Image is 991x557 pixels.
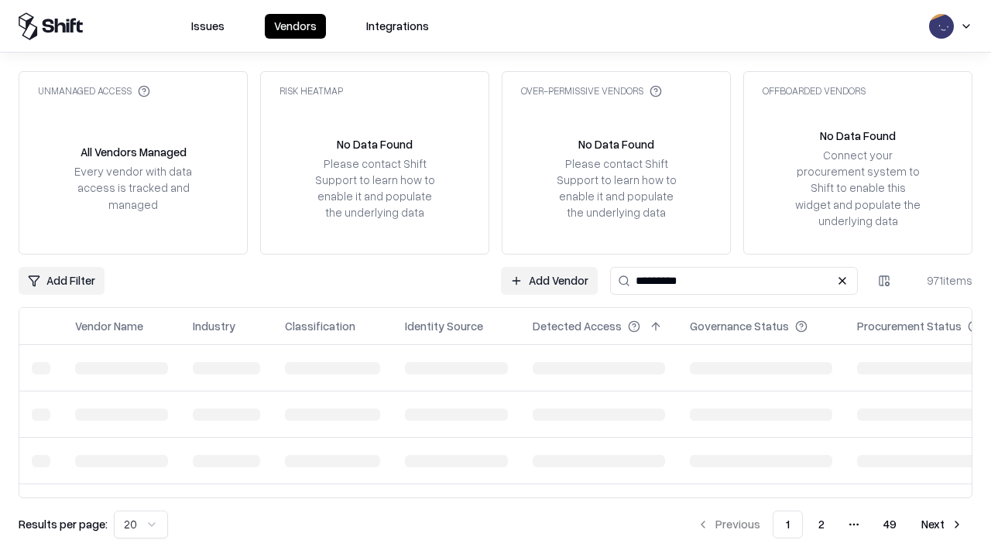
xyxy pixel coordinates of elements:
[357,14,438,39] button: Integrations
[69,163,197,212] div: Every vendor with data access is tracked and managed
[910,272,972,289] div: 971 items
[405,318,483,334] div: Identity Source
[279,84,343,97] div: Risk Heatmap
[688,511,972,538] nav: pagination
[19,267,105,295] button: Add Filter
[773,511,803,538] button: 1
[501,267,598,295] a: Add Vendor
[521,84,662,97] div: Over-Permissive Vendors
[794,147,922,229] div: Connect your procurement system to Shift to enable this widget and populate the underlying data
[533,318,622,334] div: Detected Access
[820,128,896,144] div: No Data Found
[310,155,439,221] div: Please contact Shift Support to learn how to enable it and populate the underlying data
[193,318,235,334] div: Industry
[806,511,837,538] button: 2
[81,144,187,160] div: All Vendors Managed
[690,318,789,334] div: Governance Status
[182,14,234,39] button: Issues
[285,318,355,334] div: Classification
[578,136,654,152] div: No Data Found
[265,14,326,39] button: Vendors
[337,136,413,152] div: No Data Found
[871,511,909,538] button: 49
[763,84,866,97] div: Offboarded Vendors
[912,511,972,538] button: Next
[857,318,962,334] div: Procurement Status
[552,155,681,221] div: Please contact Shift Support to learn how to enable it and populate the underlying data
[75,318,143,334] div: Vendor Name
[19,516,108,532] p: Results per page:
[38,84,150,97] div: Unmanaged Access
